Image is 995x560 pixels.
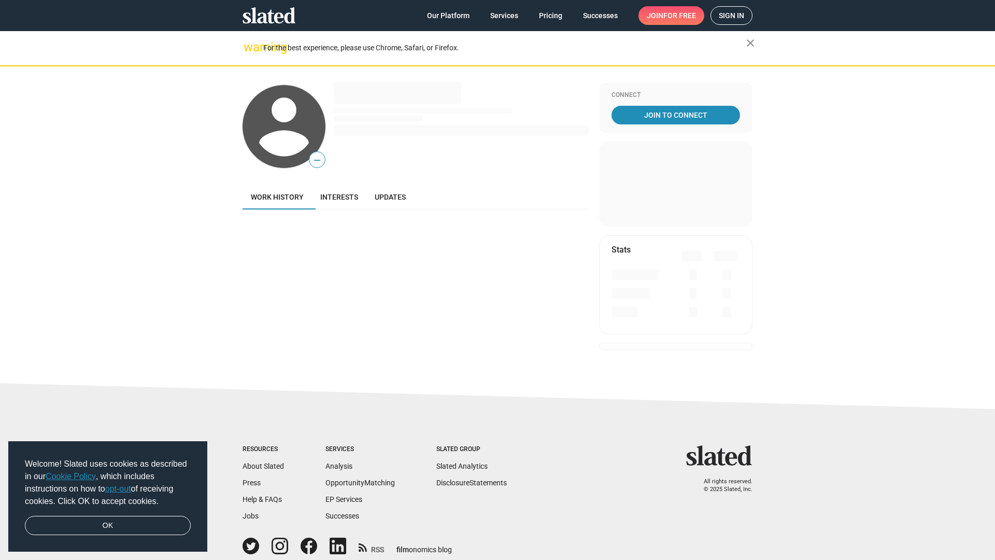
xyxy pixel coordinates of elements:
[244,41,256,53] mat-icon: warning
[396,545,409,554] span: film
[638,6,704,25] a: Joinfor free
[243,185,312,209] a: Work history
[693,478,752,493] p: All rights reserved. © 2025 Slated, Inc.
[575,6,626,25] a: Successes
[46,472,96,481] a: Cookie Policy
[614,106,738,124] span: Join To Connect
[366,185,414,209] a: Updates
[663,6,696,25] span: for free
[325,495,362,503] a: EP Services
[325,512,359,520] a: Successes
[312,185,366,209] a: Interests
[325,445,395,454] div: Services
[25,516,191,536] a: dismiss cookie message
[325,462,352,470] a: Analysis
[325,479,395,487] a: OpportunityMatching
[710,6,752,25] a: Sign in
[612,91,740,100] div: Connect
[539,6,562,25] span: Pricing
[243,479,261,487] a: Press
[320,193,358,201] span: Interests
[482,6,527,25] a: Services
[25,458,191,508] span: Welcome! Slated uses cookies as described in our , which includes instructions on how to of recei...
[436,479,507,487] a: DisclosureStatements
[744,37,757,49] mat-icon: close
[647,6,696,25] span: Join
[359,539,384,555] a: RSS
[375,193,406,201] span: Updates
[251,193,304,201] span: Work history
[309,153,325,167] span: —
[583,6,618,25] span: Successes
[719,7,744,24] span: Sign in
[396,537,452,555] a: filmonomics blog
[8,441,207,552] div: cookieconsent
[243,445,284,454] div: Resources
[105,484,131,493] a: opt-out
[531,6,571,25] a: Pricing
[612,106,740,124] a: Join To Connect
[612,244,631,255] mat-card-title: Stats
[436,462,488,470] a: Slated Analytics
[419,6,478,25] a: Our Platform
[427,6,470,25] span: Our Platform
[263,41,746,55] div: For the best experience, please use Chrome, Safari, or Firefox.
[243,462,284,470] a: About Slated
[243,512,259,520] a: Jobs
[436,445,507,454] div: Slated Group
[243,495,282,503] a: Help & FAQs
[490,6,518,25] span: Services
